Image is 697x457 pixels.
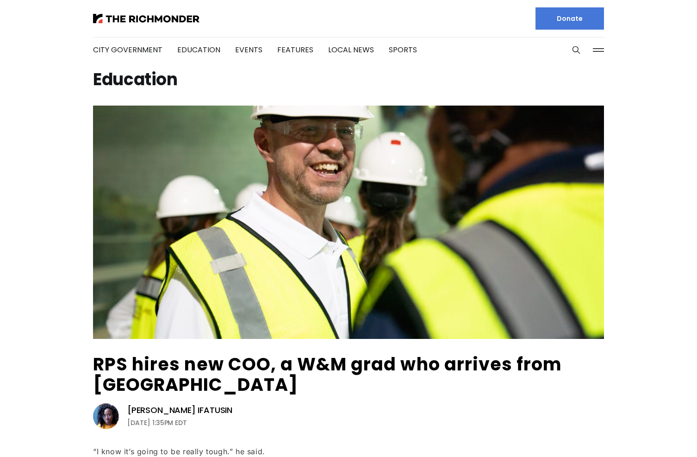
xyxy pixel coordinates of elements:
[93,403,119,429] img: Victoria A. Ifatusin
[389,44,417,55] a: Sports
[235,44,262,55] a: Events
[93,14,199,23] img: The Richmonder
[93,447,604,457] div: “I know it’s going to be really tough.” he said.
[177,44,220,55] a: Education
[93,106,604,339] img: RPS hires new COO, a W&M grad who arrives from Indianapolis
[93,352,562,397] a: RPS hires new COO, a W&M grad who arrives from [GEOGRAPHIC_DATA]
[619,412,697,457] iframe: portal-trigger
[127,417,187,428] time: [DATE] 1:35PM EDT
[127,405,232,416] a: [PERSON_NAME] Ifatusin
[277,44,313,55] a: Features
[328,44,374,55] a: Local News
[535,7,604,30] a: Donate
[93,72,604,87] h1: Education
[93,44,162,55] a: City Government
[569,43,583,57] button: Search this site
